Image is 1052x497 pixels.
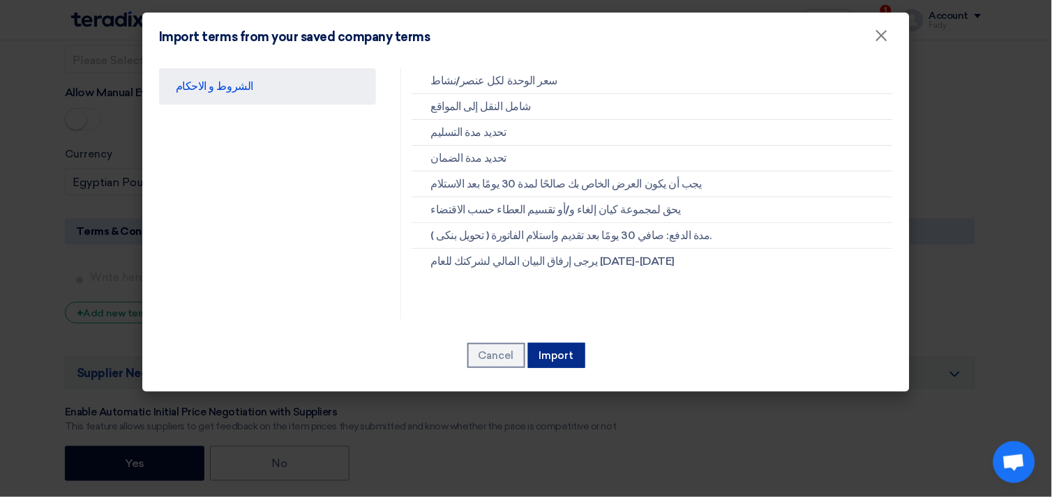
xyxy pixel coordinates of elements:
button: Cancel [467,343,525,368]
button: Import [528,343,585,368]
span: × [875,25,889,53]
span: يجب أن يكون العرض الخاص بك صالحًا لمدة 30 يومًا بعد الاستلام [431,176,702,192]
span: يرجى إرفاق البيان المالي لشركتك للعام [DATE]-[DATE] [431,253,675,270]
span: ( تحويل بنكى ) مدة الدفع: صافي 30 يومًا بعد تقديم واستلام الفاتورة. [431,227,712,244]
span: تحديد مدة الضمان [431,150,506,167]
button: Close [864,22,900,50]
h4: Import terms from your saved company terms [159,29,430,45]
span: تحديد مدة التسليم [431,124,506,141]
span: شامل النقل إلى المواقع [431,98,531,115]
a: Open chat [993,441,1035,483]
span: سعر الوحدة لكل عنصر/نشاط [431,72,557,89]
a: الشروط و الاحكام [159,68,376,105]
span: يحق لمجموعة كيان إلغاء و/أو تقسيم العطاء حسب الاقتضاء [431,201,681,218]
